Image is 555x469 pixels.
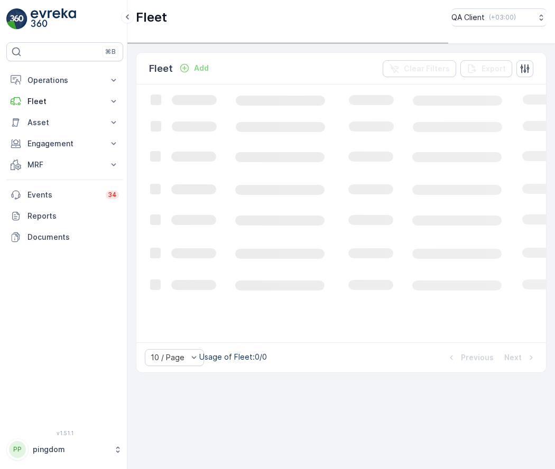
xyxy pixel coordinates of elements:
img: logo [6,8,27,30]
p: Operations [27,75,102,86]
p: ⌘B [105,48,116,56]
p: Asset [27,117,102,128]
p: Next [504,352,522,363]
p: 34 [108,191,117,199]
p: pingdom [33,444,108,455]
a: Reports [6,205,123,227]
a: Events34 [6,184,123,205]
p: Documents [27,232,119,242]
p: Fleet [149,61,173,76]
button: Fleet [6,91,123,112]
button: QA Client(+03:00) [451,8,547,26]
p: Fleet [136,9,167,26]
p: Fleet [27,96,102,107]
button: Next [503,351,538,364]
button: Operations [6,70,123,91]
span: v 1.51.1 [6,430,123,436]
p: MRF [27,160,102,170]
p: Reports [27,211,119,221]
a: Documents [6,227,123,248]
div: PP [9,441,26,458]
p: ( +03:00 ) [489,13,516,22]
button: Export [460,60,512,77]
p: QA Client [451,12,485,23]
button: Asset [6,112,123,133]
p: Export [482,63,506,74]
p: Clear Filters [404,63,450,74]
p: Engagement [27,138,102,149]
button: Clear Filters [383,60,456,77]
p: Add [194,63,209,73]
button: Add [175,62,213,74]
p: Previous [461,352,494,363]
button: MRF [6,154,123,175]
button: Previous [445,351,495,364]
img: logo_light-DOdMpM7g.png [31,8,76,30]
p: Usage of Fleet : 0/0 [199,352,267,362]
button: PPpingdom [6,438,123,461]
button: Engagement [6,133,123,154]
p: Events [27,190,99,200]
